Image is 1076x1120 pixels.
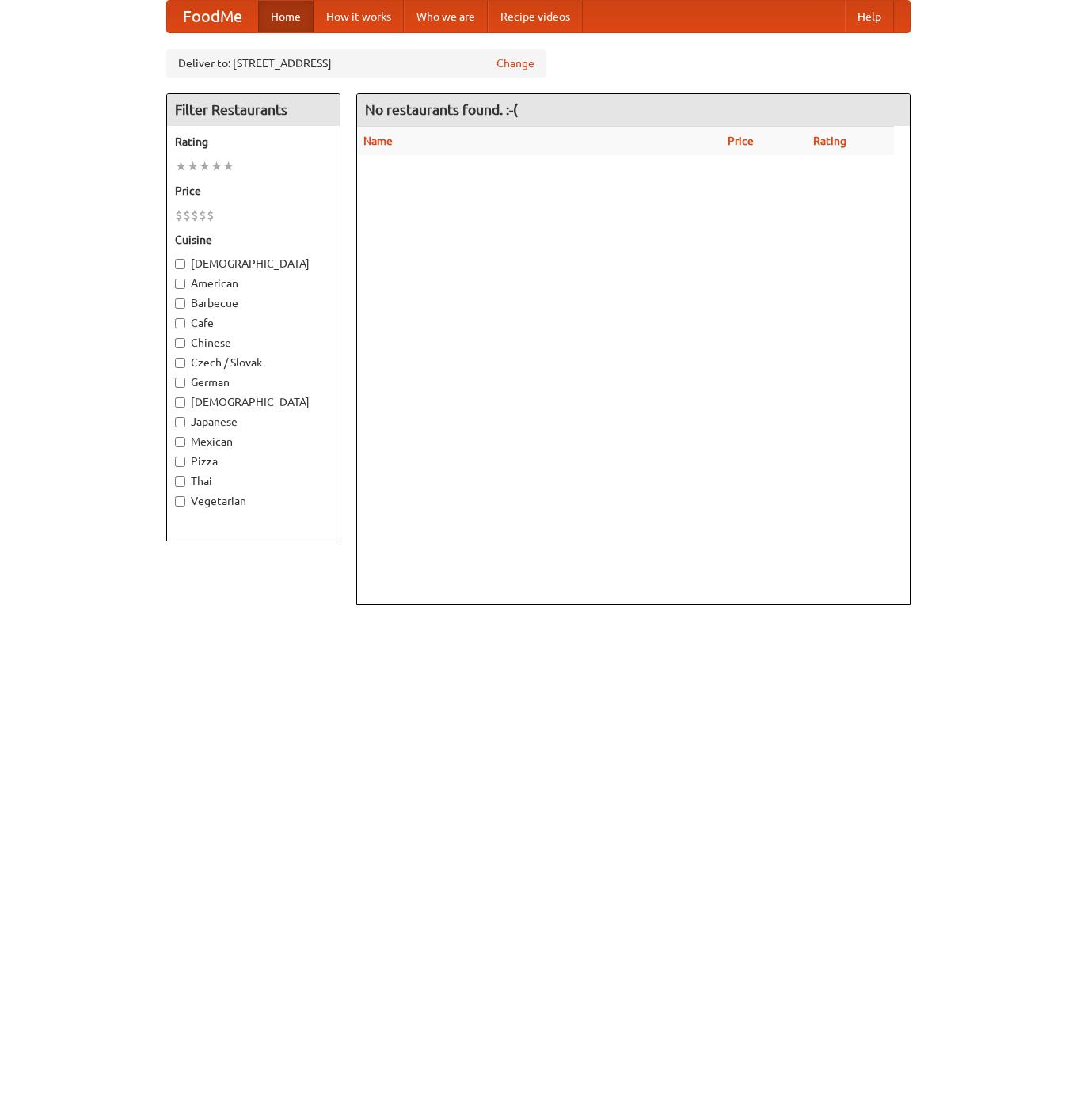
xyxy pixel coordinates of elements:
[175,476,185,487] input: Thai
[199,158,211,175] li: ★
[199,207,207,224] li: $
[175,397,185,408] input: [DEMOGRAPHIC_DATA]
[175,259,185,269] input: [DEMOGRAPHIC_DATA]
[175,496,185,507] input: Vegetarian
[314,1,404,32] a: How it works
[175,473,332,489] label: Thai
[175,355,332,370] label: Czech / Slovak
[175,358,185,368] input: Czech / Slovak
[187,158,199,175] li: ★
[175,279,185,289] input: American
[175,434,332,450] label: Mexican
[175,417,185,427] input: Japanese
[175,454,332,469] label: Pizza
[175,378,185,388] input: German
[175,414,332,430] label: Japanese
[175,437,185,447] input: Mexican
[845,1,894,32] a: Help
[404,1,488,32] a: Who we are
[175,134,332,150] h5: Rating
[175,298,185,309] input: Barbecue
[211,158,222,175] li: ★
[175,335,332,351] label: Chinese
[166,49,546,78] div: Deliver to: [STREET_ADDRESS]
[175,295,332,311] label: Barbecue
[167,1,258,32] a: FoodMe
[365,102,518,117] ng-pluralize: No restaurants found. :-(
[175,374,332,390] label: German
[175,207,183,224] li: $
[175,493,332,509] label: Vegetarian
[167,94,340,126] h4: Filter Restaurants
[258,1,314,32] a: Home
[183,207,191,224] li: $
[175,394,332,410] label: [DEMOGRAPHIC_DATA]
[175,256,332,271] label: [DEMOGRAPHIC_DATA]
[175,232,332,248] h5: Cuisine
[488,1,583,32] a: Recipe videos
[222,158,234,175] li: ★
[175,183,332,199] h5: Price
[191,207,199,224] li: $
[496,55,534,71] a: Change
[207,207,215,224] li: $
[813,135,846,147] a: Rating
[175,318,185,328] input: Cafe
[175,275,332,291] label: American
[175,315,332,331] label: Cafe
[175,158,187,175] li: ★
[175,457,185,467] input: Pizza
[728,135,754,147] a: Price
[363,135,393,147] a: Name
[175,338,185,348] input: Chinese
